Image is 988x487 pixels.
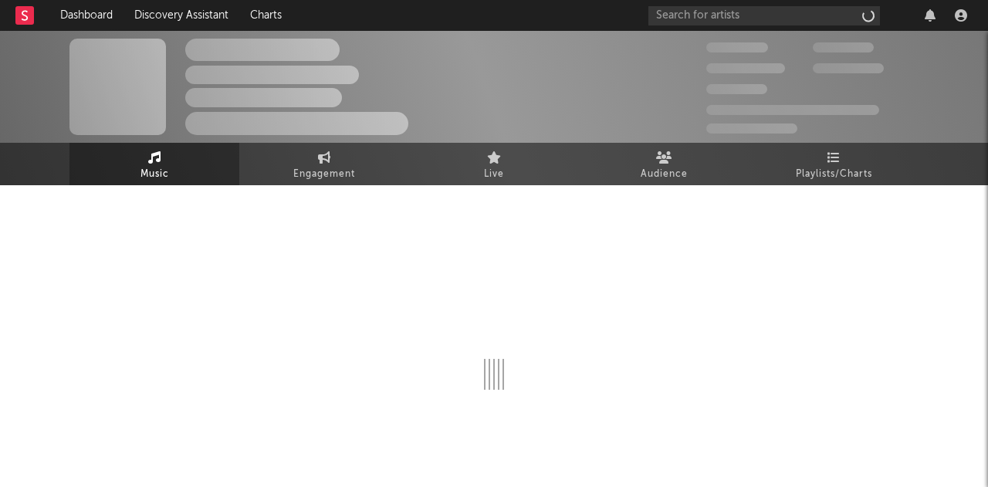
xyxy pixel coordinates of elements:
span: Jump Score: 85.0 [706,123,797,134]
span: 300,000 [706,42,768,52]
a: Live [409,143,579,185]
a: Music [69,143,239,185]
span: 50,000,000 [706,63,785,73]
span: 50,000,000 Monthly Listeners [706,105,879,115]
a: Playlists/Charts [749,143,919,185]
span: Playlists/Charts [796,165,872,184]
span: Live [484,165,504,184]
span: 100,000 [813,42,874,52]
a: Audience [579,143,749,185]
span: 1,000,000 [813,63,884,73]
span: Audience [641,165,688,184]
a: Engagement [239,143,409,185]
span: Engagement [293,165,355,184]
input: Search for artists [648,6,880,25]
span: Music [140,165,169,184]
span: 100,000 [706,84,767,94]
